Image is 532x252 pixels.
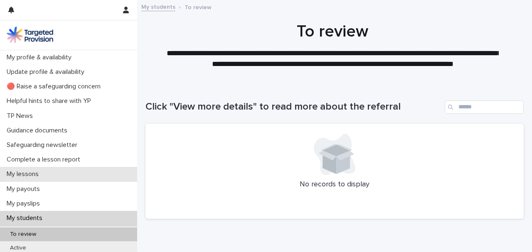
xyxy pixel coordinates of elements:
[3,127,74,135] p: Guidance documents
[141,2,175,11] a: My students
[155,180,514,189] p: No records to display
[7,27,53,43] img: M5nRWzHhSzIhMunXDL62
[3,185,47,193] p: My payouts
[3,170,45,178] p: My lessons
[3,156,87,164] p: Complete a lesson report
[3,200,47,208] p: My payslips
[3,83,107,91] p: 🔴 Raise a safeguarding concern
[145,101,441,113] h1: Click "View more details" to read more about the referral
[3,112,39,120] p: TP News
[3,231,43,238] p: To review
[185,2,212,11] p: To review
[3,54,78,61] p: My profile & availability
[3,68,91,76] p: Update profile & availability
[445,100,524,114] input: Search
[3,245,33,252] p: Active
[3,141,84,149] p: Safeguarding newsletter
[3,214,49,222] p: My students
[145,22,520,42] h1: To review
[3,97,98,105] p: Helpful hints to share with YP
